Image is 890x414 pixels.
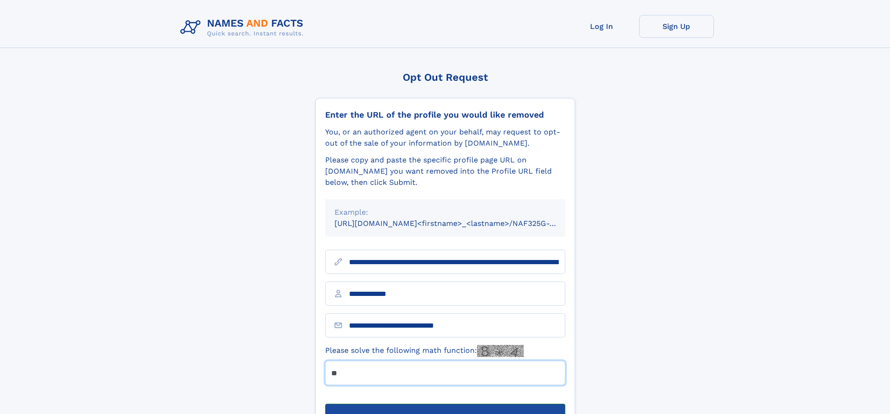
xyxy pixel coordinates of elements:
[564,15,639,38] a: Log In
[325,345,524,357] label: Please solve the following math function:
[335,219,583,228] small: [URL][DOMAIN_NAME]<firstname>_<lastname>/NAF325G-xxxxxxxx
[315,71,575,83] div: Opt Out Request
[639,15,714,38] a: Sign Up
[177,15,311,40] img: Logo Names and Facts
[325,126,565,149] div: You, or an authorized agent on your behalf, may request to opt-out of the sale of your informatio...
[325,154,565,188] div: Please copy and paste the specific profile page URL on [DOMAIN_NAME] you want removed into the Pr...
[335,207,556,218] div: Example:
[325,110,565,120] div: Enter the URL of the profile you would like removed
